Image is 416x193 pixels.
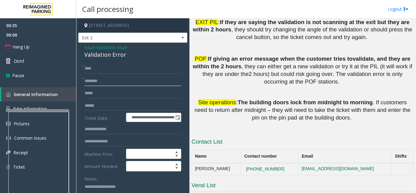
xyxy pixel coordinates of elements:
[6,136,11,141] img: 'icon'
[298,150,392,163] th: Email
[231,26,412,40] span: , they should try changing the angle of the validation or should press the cancel button, so the ...
[84,44,95,51] span: Issue
[392,150,414,163] th: Shifts
[196,19,218,25] span: EXIT PIL
[12,44,30,50] span: Hang Up
[172,166,181,171] span: Decrease value
[13,106,47,112] span: Rate Information
[14,91,58,97] span: General Information
[79,33,165,43] span: Exit 2
[236,99,238,105] span: :
[238,99,373,105] span: The building doors lock from midnight to morning
[206,55,208,62] span: :
[172,149,181,154] span: Increase value
[84,173,97,182] label: Notes:
[192,150,241,163] th: Name
[6,151,10,155] img: 'icon'
[174,113,181,122] span: Toggle popup
[195,99,411,121] span: . If customers need to return after midnight – they will need to take the ticket with them and en...
[192,138,414,148] h3: Contact List
[203,63,412,85] span: , they can either get a new validation or try it at the PIL (it will work if they are under the2 ...
[78,18,187,33] h4: [STREET_ADDRESS]
[172,154,181,159] span: Decrease value
[192,163,241,175] td: [PERSON_NAME]
[1,87,76,102] a: General Information
[198,99,236,105] span: Site operations
[195,55,206,62] span: POF
[6,164,10,170] img: 'icon'
[96,44,127,51] span: Validation Issue
[83,113,125,122] label: Ticket Date:
[244,166,286,172] button: [PHONE_NUMBER]
[193,19,410,33] span: If they are saying the validation is not scanning at the exit but they are within 2 hours
[12,72,24,79] span: Pause
[83,149,125,159] label: Machine Price:
[404,6,408,12] img: logout
[208,55,353,62] span: If giving an error message when the customer tries to
[302,166,374,171] a: [EMAIL_ADDRESS][DOMAIN_NAME]
[241,150,298,163] th: Contact number
[6,106,10,112] img: 'icon'
[6,122,11,126] img: 'icon'
[218,19,220,25] span: :
[172,161,181,166] span: Increase value
[79,2,136,16] h3: Call processing
[14,58,24,64] span: Dtmf
[6,92,11,97] img: 'icon'
[83,161,125,171] label: Amount Needed:
[95,45,127,50] span: -
[84,51,181,59] div: Validation Error
[353,55,374,62] span: validate
[388,6,408,12] a: Logout
[192,181,414,191] h3: Vend List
